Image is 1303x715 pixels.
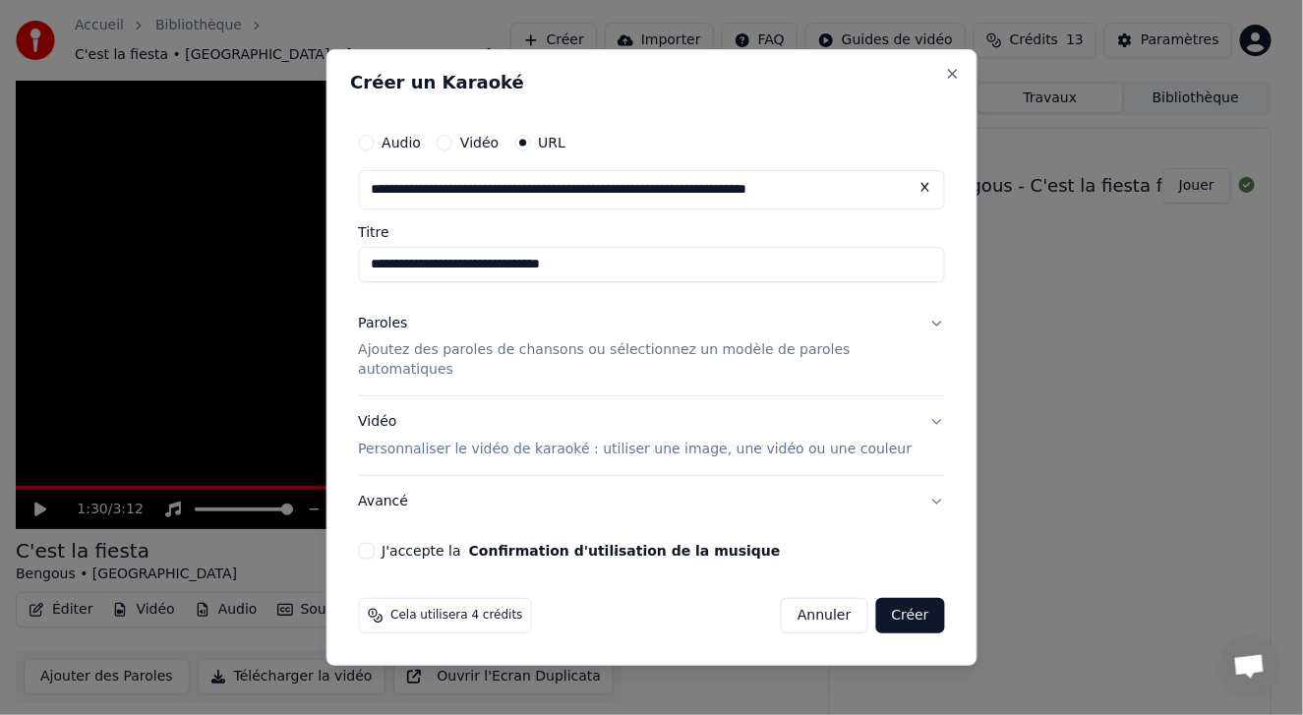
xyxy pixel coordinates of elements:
[382,544,780,558] label: J'accepte la
[469,544,781,558] button: J'accepte la
[358,298,945,396] button: ParolesAjoutez des paroles de chansons ou sélectionnez un modèle de paroles automatiques
[382,136,421,149] label: Audio
[358,225,945,239] label: Titre
[358,341,914,381] p: Ajoutez des paroles de chansons ou sélectionnez un modèle de paroles automatiques
[390,608,522,624] span: Cela utilisera 4 crédits
[781,598,867,633] button: Annuler
[358,314,407,333] div: Paroles
[538,136,565,149] label: URL
[358,397,945,476] button: VidéoPersonnaliser le vidéo de karaoké : utiliser une image, une vidéo ou une couleur
[876,598,945,633] button: Créer
[358,476,945,527] button: Avancé
[358,413,912,460] div: Vidéo
[350,74,953,91] h2: Créer un Karaoké
[460,136,499,149] label: Vidéo
[358,440,912,459] p: Personnaliser le vidéo de karaoké : utiliser une image, une vidéo ou une couleur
